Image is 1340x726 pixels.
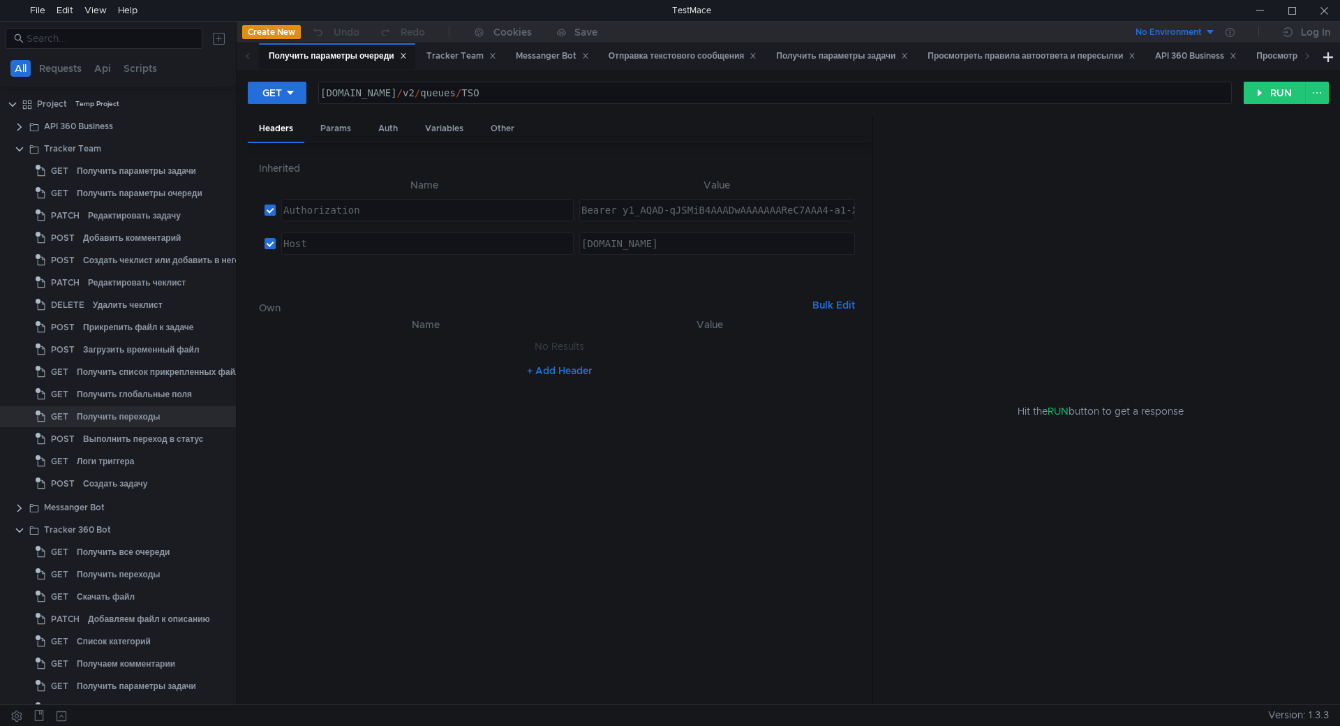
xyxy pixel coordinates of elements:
button: GET [248,82,306,104]
span: PATCH [51,609,80,630]
span: POST [51,228,75,249]
span: GET [51,586,68,607]
button: Redo [369,22,435,43]
div: Выполнить переход в статус [83,429,203,450]
div: Redo [401,24,425,40]
div: Получить параметры очереди [77,183,202,204]
div: Получить список прикрепленных файлов [77,362,251,383]
span: PATCH [51,205,80,226]
div: Добавляем файл к описанию [88,609,210,630]
button: + Add Header [521,362,598,379]
div: Получить параметры задачи [77,676,196,697]
span: GET [51,161,68,181]
div: Получить все очереди [77,542,170,563]
div: Найти задачи [83,698,139,719]
div: Список категорий [77,631,151,652]
button: Scripts [119,60,161,77]
span: GET [51,631,68,652]
span: POST [51,250,75,271]
h6: Inherited [259,160,861,177]
div: API 360 Business [1155,49,1237,64]
span: PATCH [51,272,80,293]
button: No Environment [1119,21,1216,43]
button: Undo [301,22,369,43]
div: Загрузить временный файл [83,339,200,360]
div: Tracker 360 Bot [44,519,111,540]
div: Удалить чеклист [93,295,163,316]
div: Temp Project [75,94,119,114]
div: API 360 Business [44,116,113,137]
div: Other [479,116,526,142]
span: RUN [1048,405,1069,417]
span: Hit the button to get a response [1018,403,1184,419]
div: Создать чеклист или добавить в него пункты [83,250,272,271]
div: Просмотреть правила автоответа и пересылки [928,49,1136,64]
span: POST [51,698,75,719]
button: RUN [1244,82,1306,104]
span: Version: 1.3.3 [1268,705,1329,725]
span: POST [51,473,75,494]
span: GET [51,451,68,472]
div: No Environment [1136,26,1202,39]
div: Log In [1301,24,1330,40]
button: Bulk Edit [807,297,861,313]
span: GET [51,362,68,383]
div: Messanger Bot [44,497,105,518]
div: Отправка текстового сообщения [609,49,757,64]
span: POST [51,317,75,338]
div: Project [37,94,67,114]
div: Cookies [493,24,532,40]
th: Name [281,316,570,333]
th: Value [574,177,861,193]
span: DELETE [51,295,84,316]
div: Логи триггера [77,451,134,472]
div: Variables [414,116,475,142]
th: Value [570,316,849,333]
th: Name [276,177,574,193]
span: GET [51,676,68,697]
span: GET [51,384,68,405]
div: Messanger Bot [516,49,589,64]
span: GET [51,564,68,585]
button: Requests [35,60,86,77]
div: Получить параметры очереди [269,49,407,64]
span: POST [51,339,75,360]
span: GET [51,406,68,427]
div: Скачать файл [77,586,135,607]
div: Редактировать чеклист [88,272,186,293]
span: GET [51,542,68,563]
span: GET [51,183,68,204]
div: Получить параметры задачи [776,49,908,64]
div: Получаем комментарии [77,653,175,674]
div: Tracker Team [426,49,496,64]
nz-embed-empty: No Results [535,340,584,353]
button: Api [90,60,115,77]
span: POST [51,429,75,450]
div: Прикрепить файл к задаче [83,317,194,338]
div: Редактировать задачу [88,205,181,226]
div: Save [574,27,597,37]
div: Auth [367,116,409,142]
input: Search... [27,31,194,46]
div: Получить глобальные поля [77,384,192,405]
div: Создать задачу [83,473,147,494]
button: All [10,60,31,77]
div: Получить параметры задачи [77,161,196,181]
div: Headers [248,116,304,143]
h6: Own [259,299,807,316]
div: Undo [334,24,359,40]
div: Получить переходы [77,564,161,585]
div: GET [262,85,282,101]
button: Create New [242,25,301,39]
span: GET [51,653,68,674]
div: Tracker Team [44,138,101,159]
div: Добавить комментарий [83,228,181,249]
div: Получить переходы [77,406,161,427]
div: Params [309,116,362,142]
